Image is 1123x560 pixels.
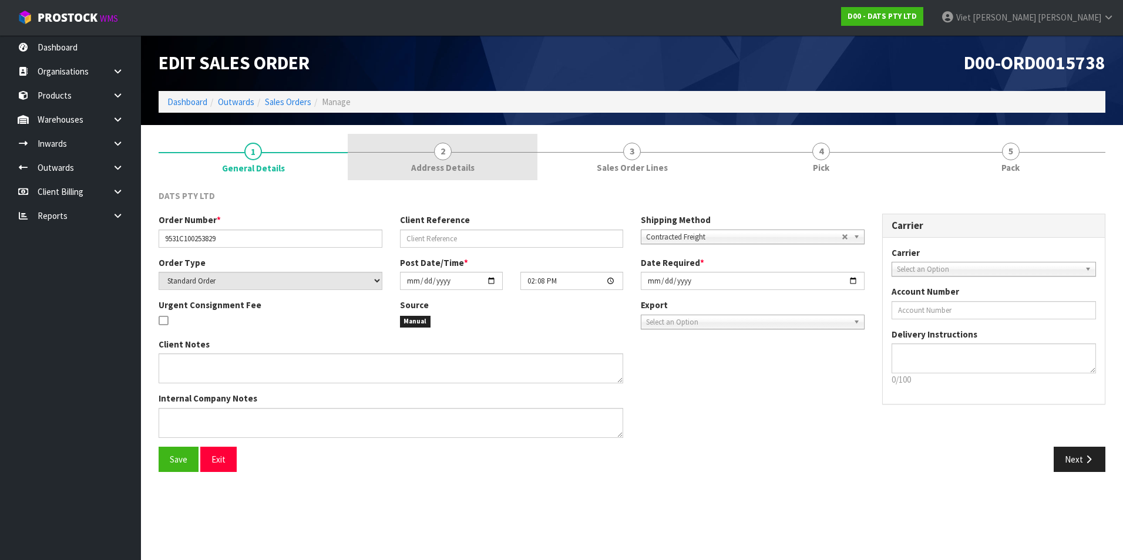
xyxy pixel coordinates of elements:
[892,328,977,340] label: Delivery Instructions
[400,257,468,269] label: Post Date/Time
[400,316,431,328] span: Manual
[222,162,285,174] span: General Details
[400,214,470,226] label: Client Reference
[641,257,704,269] label: Date Required
[159,214,221,226] label: Order Number
[265,96,311,107] a: Sales Orders
[956,12,1036,23] span: Viet [PERSON_NAME]
[167,96,207,107] a: Dashboard
[892,301,1097,319] input: Account Number
[646,230,842,244] span: Contracted Freight
[159,51,310,75] span: Edit Sales Order
[322,96,351,107] span: Manage
[38,10,97,25] span: ProStock
[1038,12,1101,23] span: [PERSON_NAME]
[812,143,830,160] span: 4
[411,161,475,174] span: Address Details
[159,257,206,269] label: Order Type
[623,143,641,160] span: 3
[1002,143,1020,160] span: 5
[892,247,920,259] label: Carrier
[892,373,1097,386] p: 0/100
[18,10,32,25] img: cube-alt.png
[218,96,254,107] a: Outwards
[841,7,923,26] a: D00 - DATS PTY LTD
[200,447,237,472] button: Exit
[170,454,187,465] span: Save
[434,143,452,160] span: 2
[813,161,829,174] span: Pick
[1054,447,1105,472] button: Next
[159,447,199,472] button: Save
[159,299,261,311] label: Urgent Consignment Fee
[892,220,1097,231] h3: Carrier
[597,161,668,174] span: Sales Order Lines
[159,392,257,404] label: Internal Company Notes
[400,230,624,248] input: Client Reference
[892,285,959,298] label: Account Number
[159,190,215,201] span: DATS PTY LTD
[159,338,210,350] label: Client Notes
[400,299,429,311] label: Source
[964,51,1105,75] span: D00-ORD0015738
[159,230,382,248] input: Order Number
[100,13,118,24] small: WMS
[897,262,1081,276] span: Select an Option
[244,143,262,160] span: 1
[646,315,849,329] span: Select an Option
[1001,161,1020,174] span: Pack
[848,11,917,21] strong: D00 - DATS PTY LTD
[159,181,1105,481] span: General Details
[641,214,711,226] label: Shipping Method
[641,299,668,311] label: Export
